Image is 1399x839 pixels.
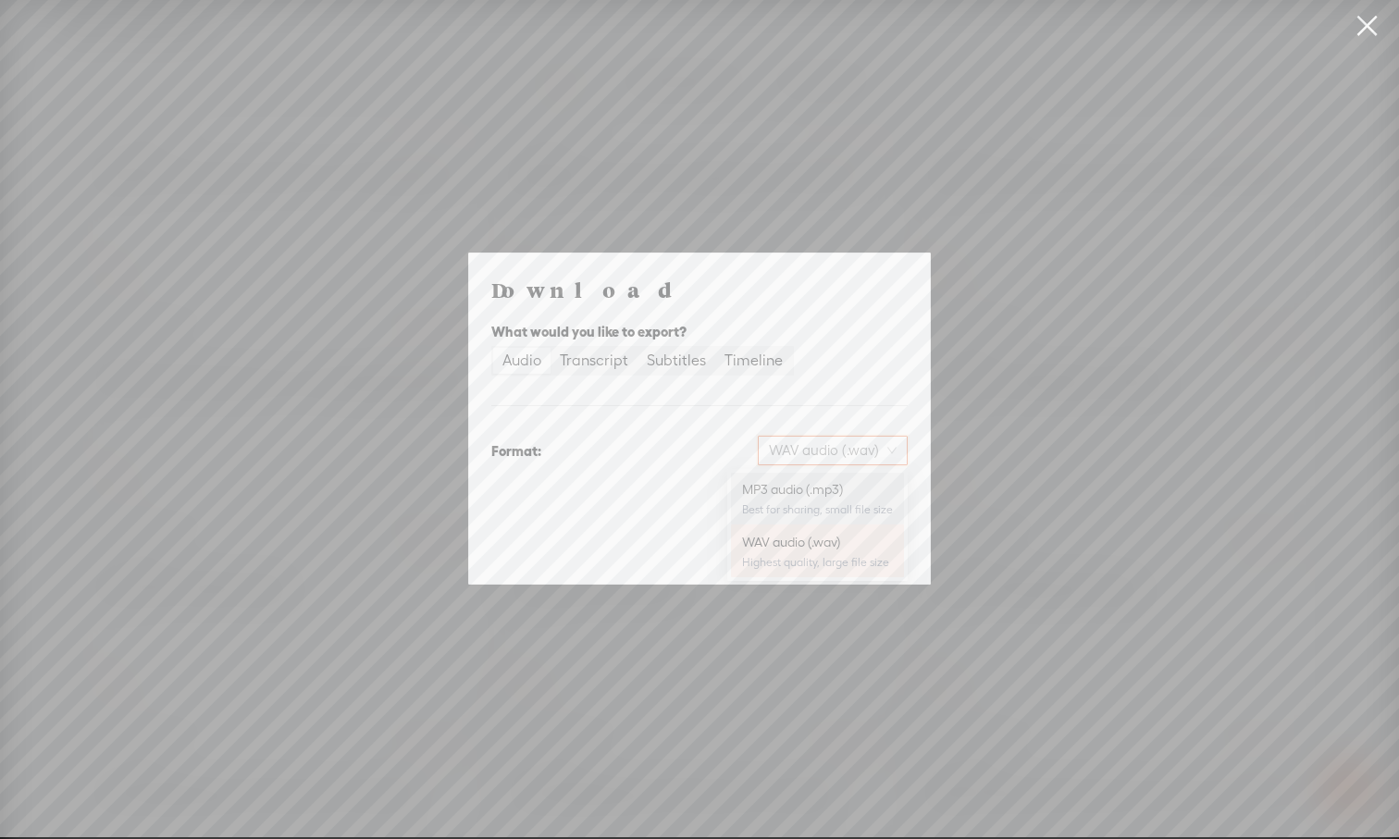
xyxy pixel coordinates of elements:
div: Transcript [560,348,628,374]
h4: Download [491,276,908,303]
div: Subtitles [647,348,706,374]
div: Format: [491,440,541,463]
div: Best for sharing, small file size [742,502,893,517]
div: WAV audio (.wav) [742,533,893,551]
div: MP3 audio (.mp3) [742,480,893,499]
div: segmented control [491,346,794,376]
div: Audio [502,348,541,374]
div: Highest quality, large file size [742,555,893,570]
div: What would you like to export? [491,321,908,343]
span: WAV audio (.wav) [769,437,897,464]
div: Timeline [724,348,783,374]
